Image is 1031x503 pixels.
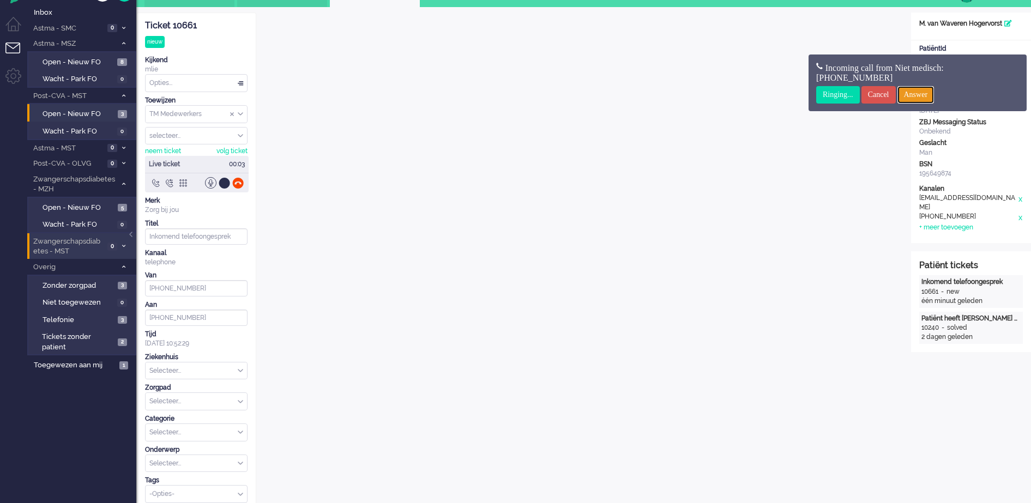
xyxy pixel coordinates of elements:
[919,223,973,232] div: + meer toevoegen
[107,160,117,168] span: 0
[921,323,939,332] div: 10240
[919,127,1023,136] div: Onbekend
[145,156,222,173] div: Live ticket
[861,86,896,104] input: Cancel
[145,330,248,348] div: [DATE] 10:52:29
[145,476,248,485] div: Tags
[145,330,248,339] div: Tijd
[107,144,117,152] span: 0
[32,159,104,169] span: Post-CVA - OLVG
[145,127,248,145] div: Assign User
[145,20,248,32] div: Ticket 10661
[1017,212,1023,223] div: x
[119,361,128,369] span: 1
[919,184,1023,193] div: Kanalen
[919,259,1023,272] div: Patiënt tickets
[107,243,117,251] span: 0
[32,201,135,213] a: Open - Nieuw FO 5
[919,169,1023,178] div: 195649874
[43,203,115,213] span: Open - Nieuw FO
[145,196,248,205] div: Merk
[117,75,127,83] span: 0
[43,315,115,325] span: Telefonie
[32,174,116,195] span: Zwangerschapsdiabetes - MZH
[145,414,248,423] div: Categorie
[32,23,104,34] span: Astma - SMC
[897,86,934,104] input: Answer
[5,43,30,67] li: Tickets menu
[32,91,116,101] span: Post-CVA - MST
[118,282,127,290] span: 3
[145,96,248,105] div: Toewijzen
[5,68,30,93] li: Admin menu
[921,277,1021,287] div: Inkomend telefoongesprek
[32,313,135,325] a: Telefonie 3
[921,296,1021,306] div: één minuut geleden
[4,4,633,23] body: Rich Text Area. Press ALT-0 for help.
[117,128,127,136] span: 0
[919,138,1023,148] div: Geslacht
[32,330,135,352] a: Tickets zonder patient 2
[32,143,104,154] span: Astma - MST
[1017,193,1023,212] div: x
[145,219,248,228] div: Titel
[32,39,116,49] span: Astma - MSZ
[145,65,248,74] div: mlie
[32,218,135,230] a: Wacht - Park FO 0
[919,118,1023,127] div: ZBJ Messaging Status
[32,6,136,18] a: Inbox
[911,44,1031,72] div: 07daadc3-eae1-2b48-e61a-e44dcc2a9623
[117,58,127,66] span: 8
[118,338,127,347] span: 2
[145,36,165,48] div: nieuw
[145,258,248,267] div: telephone
[145,445,248,454] div: Onderwerp
[43,74,114,84] span: Wacht - Park FO
[118,204,127,212] span: 5
[145,300,248,310] div: Aan
[919,160,1023,169] div: BSN
[42,332,114,352] span: Tickets zonder patient
[919,212,1017,223] div: [PHONE_NUMBER]
[145,249,248,258] div: Kanaal
[145,205,248,215] div: Zorg bij jou
[118,110,127,118] span: 3
[117,299,127,307] span: 0
[43,281,115,291] span: Zonder zorgpad
[32,72,135,84] a: Wacht - Park FO 0
[145,271,248,280] div: Van
[145,147,181,156] div: neem ticket
[34,360,116,371] span: Toegewezen aan mij
[32,262,116,272] span: Overig
[43,109,115,119] span: Open - Nieuw FO
[919,44,1023,53] div: PatiëntId
[32,279,135,291] a: Zonder zorgpad 3
[32,107,135,119] a: Open - Nieuw FO 3
[32,359,136,371] a: Toegewezen aan mij 1
[117,221,127,229] span: 0
[222,156,249,173] div: 00:03
[145,310,248,326] input: +31612345678
[32,296,135,308] a: Niet toegewezen 0
[43,126,114,137] span: Wacht - Park FO
[34,8,136,18] span: Inbox
[118,316,127,324] span: 3
[32,56,135,68] a: Open - Nieuw FO 8
[816,63,1019,82] h4: Incoming call from Niet medisch:[PHONE_NUMBER]
[946,287,960,296] div: new
[938,287,946,296] div: -
[145,485,248,503] div: Select Tags
[919,193,1017,212] div: [EMAIL_ADDRESS][DOMAIN_NAME]
[107,24,117,32] span: 0
[216,147,248,156] div: volg ticket
[145,105,248,123] div: Assign Group
[145,353,248,362] div: Ziekenhuis
[921,314,1021,323] div: Patiënt heeft [PERSON_NAME] nog niet geactiveerd. Herinnering 1
[145,383,248,392] div: Zorgpad
[816,86,860,104] input: Ringing...
[43,220,114,230] span: Wacht - Park FO
[32,237,104,257] span: Zwangerschapsdiabetes - MST
[911,19,1031,28] div: M. van Waveren Hogervorst
[939,323,947,332] div: -
[921,287,938,296] div: 10661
